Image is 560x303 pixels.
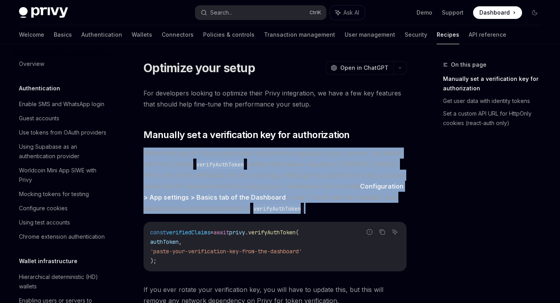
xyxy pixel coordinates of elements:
span: 'paste-your-verification-key-from-the-dashboard' [150,248,302,255]
span: privy [229,229,245,236]
span: = [210,229,213,236]
span: ( [296,229,299,236]
span: ); [150,257,156,264]
div: Worldcoin Mini App SIWE with Privy [19,166,109,185]
a: Using test accounts [13,215,114,230]
a: Guest accounts [13,111,114,125]
div: Guest accounts [19,114,59,123]
a: Worldcoin Mini App SIWE with Privy [13,163,114,187]
code: verifyAuthToken [193,160,247,169]
a: Basics [54,25,72,44]
a: Overview [13,57,114,71]
span: const [150,229,166,236]
span: On this page [451,60,486,69]
span: await [213,229,229,236]
a: Welcome [19,25,44,44]
span: . [245,229,248,236]
span: For developers looking to optimize their Privy integration, we have a few key features that shoul... [143,88,407,110]
a: Using Supabase as an authentication provider [13,140,114,163]
div: Hierarchical deterministic (HD) wallets [19,272,109,291]
span: When verifying a Privy access token to authorize requests to your servers, by default the Privy C... [143,148,407,214]
div: Using Supabase as an authentication provider [19,142,109,161]
a: Transaction management [264,25,335,44]
a: Mocking tokens for testing [13,187,114,201]
code: verifyAuthToken [250,204,304,213]
button: Open in ChatGPT [326,61,393,75]
button: Ask AI [390,227,400,237]
button: Search...CtrlK [195,6,326,20]
div: Use tokens from OAuth providers [19,128,106,137]
div: Using test accounts [19,218,70,227]
h5: Wallet infrastructure [19,256,77,266]
span: Ctrl K [309,9,321,16]
a: Support [442,9,464,17]
div: Configure cookies [19,204,68,213]
button: Ask AI [330,6,365,20]
span: Dashboard [479,9,510,17]
a: Connectors [162,25,194,44]
a: Use tokens from OAuth providers [13,125,114,140]
h5: Authentication [19,84,60,93]
span: authToken [150,238,179,245]
a: Hierarchical deterministic (HD) wallets [13,270,114,294]
span: Open in ChatGPT [340,64,388,72]
span: verifyAuthToken [248,229,296,236]
button: Toggle dark mode [528,6,541,19]
a: Security [405,25,427,44]
a: API reference [469,25,506,44]
a: Enable SMS and WhatsApp login [13,97,114,111]
a: Chrome extension authentication [13,230,114,244]
span: , [179,238,182,245]
a: Get user data with identity tokens [443,95,547,107]
div: Chrome extension authentication [19,232,105,241]
div: Mocking tokens for testing [19,189,89,199]
a: User management [345,25,395,44]
a: Dashboard [473,6,522,19]
a: Authentication [81,25,122,44]
span: Manually set a verification key for authorization [143,129,350,141]
a: Set a custom API URL for HttpOnly cookies (react-auth only) [443,107,547,129]
span: Ask AI [343,9,359,17]
a: Demo [417,9,432,17]
button: Copy the contents from the code block [377,227,387,237]
a: Manually set a verification key for authorization [443,73,547,95]
button: Report incorrect code [364,227,375,237]
h1: Optimize your setup [143,61,255,75]
div: Overview [19,59,44,69]
a: Policies & controls [203,25,255,44]
div: Search... [210,8,232,17]
div: Enable SMS and WhatsApp login [19,99,104,109]
a: Recipes [437,25,459,44]
a: Configure cookies [13,201,114,215]
img: dark logo [19,7,68,18]
a: Wallets [132,25,152,44]
span: verifiedClaims [166,229,210,236]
